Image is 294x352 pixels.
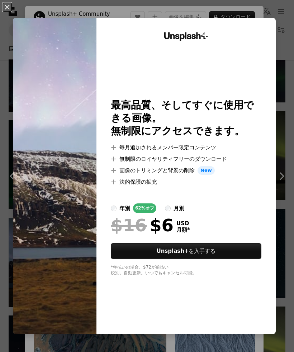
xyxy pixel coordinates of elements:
[111,216,147,235] span: $16
[198,166,215,175] span: New
[111,99,261,138] h2: 最高品質、そしてすぐに使用できる画像。 無制限にアクセスできます。
[111,265,261,276] div: *年払いの場合、 $72 が前払い 税別。自動更新。いつでもキャンセル可能。
[119,204,130,213] div: 年別
[176,220,190,227] span: USD
[111,143,261,152] li: 毎月追加されるメンバー限定コンテンツ
[111,166,261,175] li: 画像のトリミングと背景の削除
[111,206,117,211] input: 年別62%オフ
[111,243,261,259] button: Unsplash+を入手する
[111,178,261,186] li: 法的保護の拡充
[157,248,189,254] strong: Unsplash+
[174,204,184,213] div: 月別
[165,206,171,211] input: 月別
[111,216,174,235] div: $6
[133,203,156,213] div: 62% オフ
[111,155,261,163] li: 無制限のロイヤリティフリーのダウンロード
